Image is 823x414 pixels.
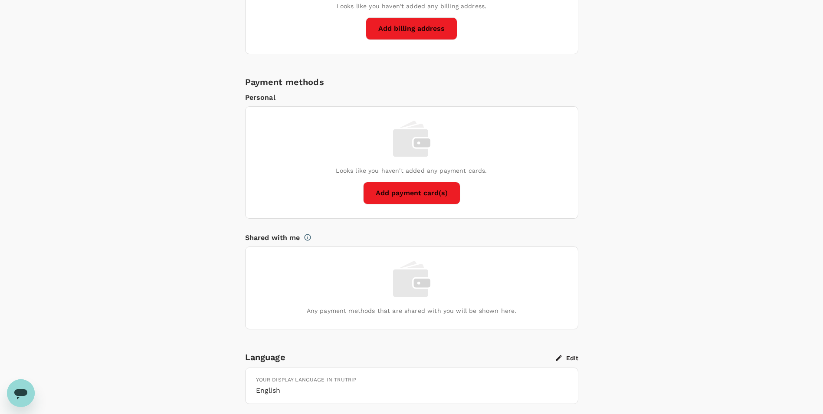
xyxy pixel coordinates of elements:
button: Edit [556,354,578,362]
p: Looks like you haven't added any billing address. [337,2,486,10]
button: Add billing address [366,17,457,40]
h6: English [256,384,567,397]
p: Any payment methods that are shared with you will be shown here. [307,306,517,315]
img: payment [393,261,430,297]
span: Your display language in TruTrip [256,377,357,383]
p: Shared with me [245,233,300,243]
button: Add payment card(s) [363,182,460,204]
img: payment [393,121,430,157]
p: Looks like you haven't added any payment cards. [336,166,487,175]
p: Personal [245,92,578,103]
h6: Payment methods [245,75,578,89]
iframe: Button to launch messaging window [7,379,35,407]
div: Language [245,350,556,364]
